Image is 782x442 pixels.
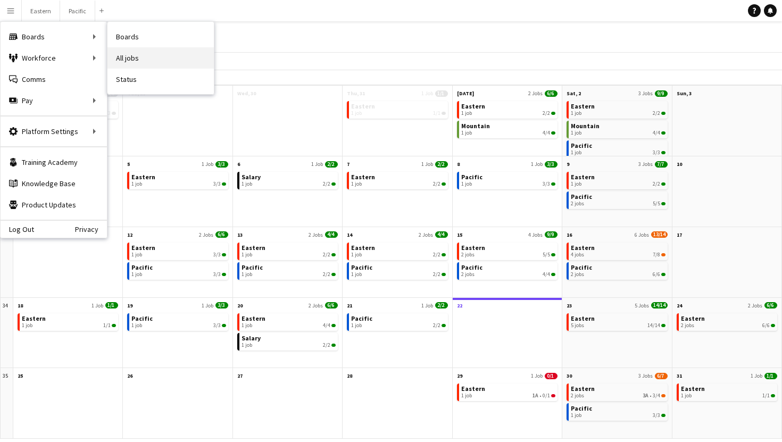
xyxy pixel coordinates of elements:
a: Privacy [75,225,107,233]
span: Pacific [571,193,592,201]
span: 3/3 [222,253,226,256]
span: 2/2 [331,182,336,186]
span: 1 Job [751,372,762,379]
span: 2 Jobs [419,231,433,238]
span: 1 Job [421,90,433,97]
span: 1/1 [433,110,440,116]
span: 1 job [571,412,581,419]
span: 1 job [571,110,581,116]
span: 7 [347,161,350,168]
span: 5/5 [551,253,555,256]
span: 2/2 [551,112,555,115]
span: 2/2 [442,253,446,256]
a: Pacific2 jobs5/5 [571,191,665,207]
span: 2/2 [433,181,440,187]
span: Eastern [351,173,375,181]
span: 3 Jobs [638,372,653,379]
span: 2/2 [661,112,665,115]
span: 0/1 [543,393,550,399]
span: Eastern [22,314,46,322]
span: 1 Job [311,161,323,168]
span: 2/2 [435,302,448,308]
span: 26 [127,372,132,379]
a: Eastern1 job1/1 [22,313,116,329]
span: 2 jobs [571,393,584,399]
span: 2 jobs [461,252,475,258]
span: 1/1 [442,112,446,115]
span: 6 [237,161,240,168]
span: [DATE] [457,90,474,97]
span: 2 Jobs [309,231,323,238]
div: • [461,393,555,399]
span: 3/3 [661,151,665,154]
span: Pacific [571,141,592,149]
a: Eastern1 job4/4 [242,313,336,329]
span: 4/4 [551,131,555,135]
span: 1 job [461,181,472,187]
div: Boards [1,26,107,47]
a: Pacific1 job2/2 [351,313,445,329]
span: Eastern [571,314,595,322]
span: 1 Job [202,161,213,168]
a: Pacific1 job3/3 [131,313,226,329]
span: 4/4 [325,231,338,238]
span: Pacific [571,404,592,412]
span: 2 jobs [461,271,475,278]
span: 1 job [681,393,692,399]
a: Eastern1 job3/3 [131,172,226,187]
span: Eastern [681,385,705,393]
span: 2/2 [442,324,446,327]
a: Status [107,69,214,90]
span: 2/2 [323,181,330,187]
span: 1 job [571,149,581,156]
a: Eastern1 job2/2 [351,172,445,187]
a: Boards [107,26,214,47]
span: 6/6 [771,324,775,327]
span: Eastern [681,314,705,322]
span: 13/14 [651,231,668,238]
a: Eastern1 job2/2 [461,101,555,116]
span: 9/9 [655,90,668,97]
span: 1/1 [105,302,118,308]
span: 4/4 [661,131,665,135]
span: 1 job [131,271,142,278]
span: 28 [347,372,352,379]
span: 4 Jobs [528,231,543,238]
span: 1 job [242,322,252,329]
a: All jobs [107,47,214,69]
span: 8 [457,161,460,168]
span: Pacific [461,173,482,181]
span: 14 [347,231,352,238]
span: Salary [242,173,261,181]
span: 5 jobs [571,322,584,329]
a: Eastern2 jobs6/6 [681,313,775,329]
span: 6 Jobs [635,231,649,238]
span: 27 [237,372,243,379]
a: Salary1 job2/2 [242,172,336,187]
a: Eastern1 job3/3 [131,243,226,258]
span: Eastern [131,173,155,181]
span: 4/4 [653,130,660,136]
span: 1 Job [91,302,103,309]
span: 1 job [242,271,252,278]
a: Pacific1 job3/3 [131,262,226,278]
span: 3/3 [222,182,226,186]
span: 3/3 [213,181,221,187]
span: 2/2 [433,322,440,329]
span: 17 [677,231,682,238]
span: 6/6 [764,302,777,308]
span: 2 Jobs [528,90,543,97]
div: Pay [1,90,107,111]
span: 1 job [131,252,142,258]
span: 1 Job [531,372,543,379]
a: Training Academy [1,152,107,173]
span: 3/3 [543,181,550,187]
span: 6/6 [545,90,558,97]
span: 2 Jobs [199,231,213,238]
span: 3A [643,393,648,399]
span: Eastern [571,385,595,393]
span: 1/1 [764,373,777,379]
span: 15 [457,231,462,238]
a: Comms [1,69,107,90]
span: 7/8 [661,253,665,256]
